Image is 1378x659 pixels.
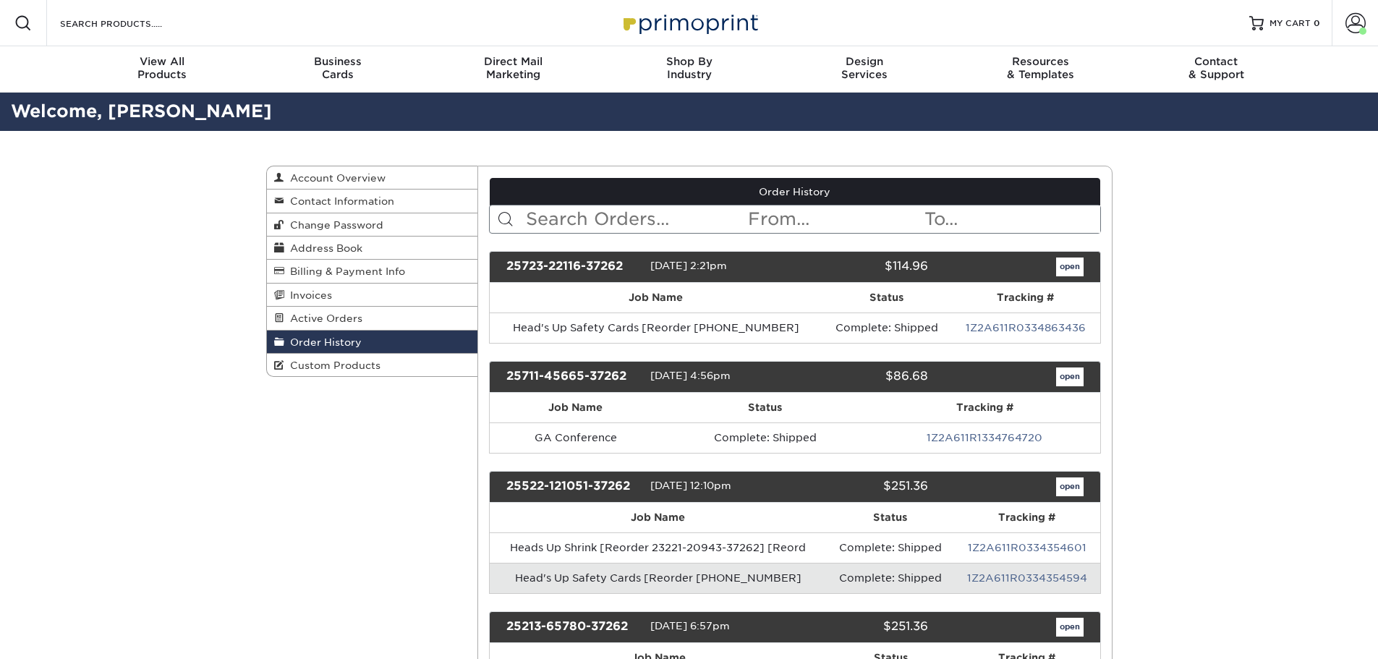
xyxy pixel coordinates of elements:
[490,313,822,343] td: Head's Up Safety Cards [Reorder [PHONE_NUMBER]
[953,46,1128,93] a: Resources& Templates
[267,307,478,330] a: Active Orders
[250,55,425,81] div: Cards
[75,55,250,68] span: View All
[284,242,362,254] span: Address Book
[284,172,386,184] span: Account Overview
[777,46,953,93] a: DesignServices
[75,46,250,93] a: View AllProducts
[1056,367,1084,386] a: open
[284,289,332,301] span: Invoices
[827,503,954,532] th: Status
[953,55,1128,68] span: Resources
[267,166,478,190] a: Account Overview
[1056,618,1084,637] a: open
[601,46,777,93] a: Shop ByIndustry
[650,370,731,381] span: [DATE] 4:56pm
[967,572,1087,584] a: 1Z2A611R0334354594
[927,432,1042,443] a: 1Z2A611R1334764720
[869,393,1100,422] th: Tracking #
[617,7,762,38] img: Primoprint
[490,563,827,593] td: Head's Up Safety Cards [Reorder [PHONE_NUMBER]
[1128,46,1304,93] a: Contact& Support
[490,393,661,422] th: Job Name
[59,14,200,32] input: SEARCH PRODUCTS.....
[267,284,478,307] a: Invoices
[284,219,383,231] span: Change Password
[650,260,727,271] span: [DATE] 2:21pm
[284,360,380,371] span: Custom Products
[496,477,650,496] div: 25522-121051-37262
[250,55,425,68] span: Business
[267,213,478,237] a: Change Password
[827,532,954,563] td: Complete: Shipped
[490,283,822,313] th: Job Name
[524,205,747,233] input: Search Orders...
[425,55,601,68] span: Direct Mail
[267,190,478,213] a: Contact Information
[777,55,953,68] span: Design
[284,265,405,277] span: Billing & Payment Info
[822,283,951,313] th: Status
[490,178,1100,205] a: Order History
[1314,18,1320,28] span: 0
[267,237,478,260] a: Address Book
[490,532,827,563] td: Heads Up Shrink [Reorder 23221-20943-37262] [Reord
[284,313,362,324] span: Active Orders
[1128,55,1304,81] div: & Support
[966,322,1086,333] a: 1Z2A611R0334863436
[1128,55,1304,68] span: Contact
[425,55,601,81] div: Marketing
[923,205,1100,233] input: To...
[601,55,777,81] div: Industry
[496,618,650,637] div: 25213-65780-37262
[425,46,601,93] a: Direct MailMarketing
[661,393,869,422] th: Status
[75,55,250,81] div: Products
[784,477,939,496] div: $251.36
[650,480,731,491] span: [DATE] 12:10pm
[784,367,939,386] div: $86.68
[496,367,650,386] div: 25711-45665-37262
[267,354,478,376] a: Custom Products
[951,283,1100,313] th: Tracking #
[777,55,953,81] div: Services
[490,422,661,453] td: GA Conference
[250,46,425,93] a: BusinessCards
[827,563,954,593] td: Complete: Shipped
[1056,477,1084,496] a: open
[284,195,394,207] span: Contact Information
[267,260,478,283] a: Billing & Payment Info
[650,620,730,632] span: [DATE] 6:57pm
[1056,258,1084,276] a: open
[267,331,478,354] a: Order History
[601,55,777,68] span: Shop By
[284,336,362,348] span: Order History
[661,422,869,453] td: Complete: Shipped
[784,618,939,637] div: $251.36
[954,503,1100,532] th: Tracking #
[968,542,1086,553] a: 1Z2A611R0334354601
[953,55,1128,81] div: & Templates
[747,205,923,233] input: From...
[496,258,650,276] div: 25723-22116-37262
[490,503,827,532] th: Job Name
[784,258,939,276] div: $114.96
[822,313,951,343] td: Complete: Shipped
[1269,17,1311,30] span: MY CART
